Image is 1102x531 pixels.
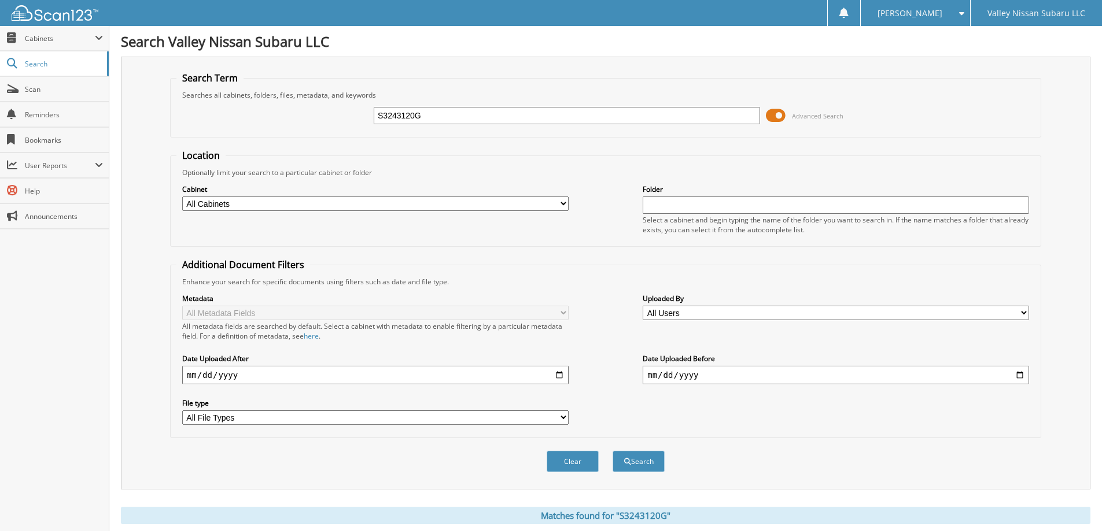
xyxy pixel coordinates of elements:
[987,10,1085,17] span: Valley Nissan Subaru LLC
[176,149,226,162] legend: Location
[176,277,1035,287] div: Enhance your search for specific documents using filters such as date and file type.
[643,354,1029,363] label: Date Uploaded Before
[643,366,1029,384] input: end
[182,294,569,303] label: Metadata
[304,331,319,341] a: here
[182,184,569,194] label: Cabinet
[121,32,1090,51] h1: Search Valley Nissan Subaru LLC
[643,184,1029,194] label: Folder
[878,10,942,17] span: [PERSON_NAME]
[25,211,103,221] span: Announcements
[25,110,103,120] span: Reminders
[792,112,843,120] span: Advanced Search
[176,168,1035,177] div: Optionally limit your search to a particular cabinet or folder
[182,366,569,384] input: start
[182,398,569,408] label: File type
[643,294,1029,303] label: Uploaded By
[547,451,599,472] button: Clear
[643,215,1029,235] div: Select a cabinet and begin typing the name of the folder you want to search in. If the name match...
[182,321,569,341] div: All metadata fields are searched by default. Select a cabinet with metadata to enable filtering b...
[25,34,95,43] span: Cabinets
[121,507,1090,524] div: Matches found for "S3243120G"
[176,258,310,271] legend: Additional Document Filters
[182,354,569,363] label: Date Uploaded After
[25,135,103,145] span: Bookmarks
[25,161,95,170] span: User Reports
[25,59,101,69] span: Search
[25,84,103,94] span: Scan
[12,5,98,21] img: scan123-logo-white.svg
[25,186,103,196] span: Help
[176,90,1035,100] div: Searches all cabinets, folders, files, metadata, and keywords
[613,451,665,472] button: Search
[176,72,244,84] legend: Search Term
